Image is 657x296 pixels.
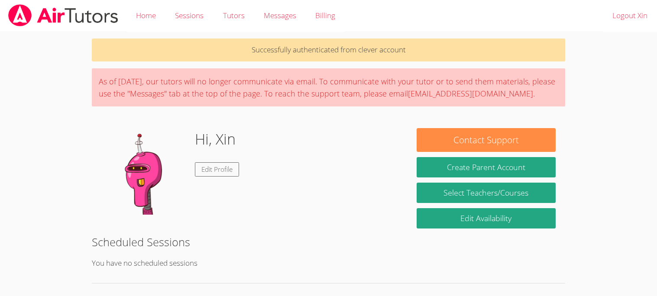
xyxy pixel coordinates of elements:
h1: Hi, Xin [195,128,236,150]
a: Select Teachers/Courses [417,183,555,203]
img: default.png [101,128,188,215]
button: Create Parent Account [417,157,555,177]
a: Edit Profile [195,162,239,177]
span: Messages [264,10,296,20]
img: airtutors_banner-c4298cdbf04f3fff15de1276eac7730deb9818008684d7c2e4769d2f7ddbe033.png [7,4,119,26]
div: As of [DATE], our tutors will no longer communicate via email. To communicate with your tutor or ... [92,68,565,106]
h2: Scheduled Sessions [92,234,565,250]
a: Edit Availability [417,208,555,228]
p: Successfully authenticated from clever account [92,39,565,61]
p: You have no scheduled sessions [92,257,565,270]
button: Contact Support [417,128,555,152]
